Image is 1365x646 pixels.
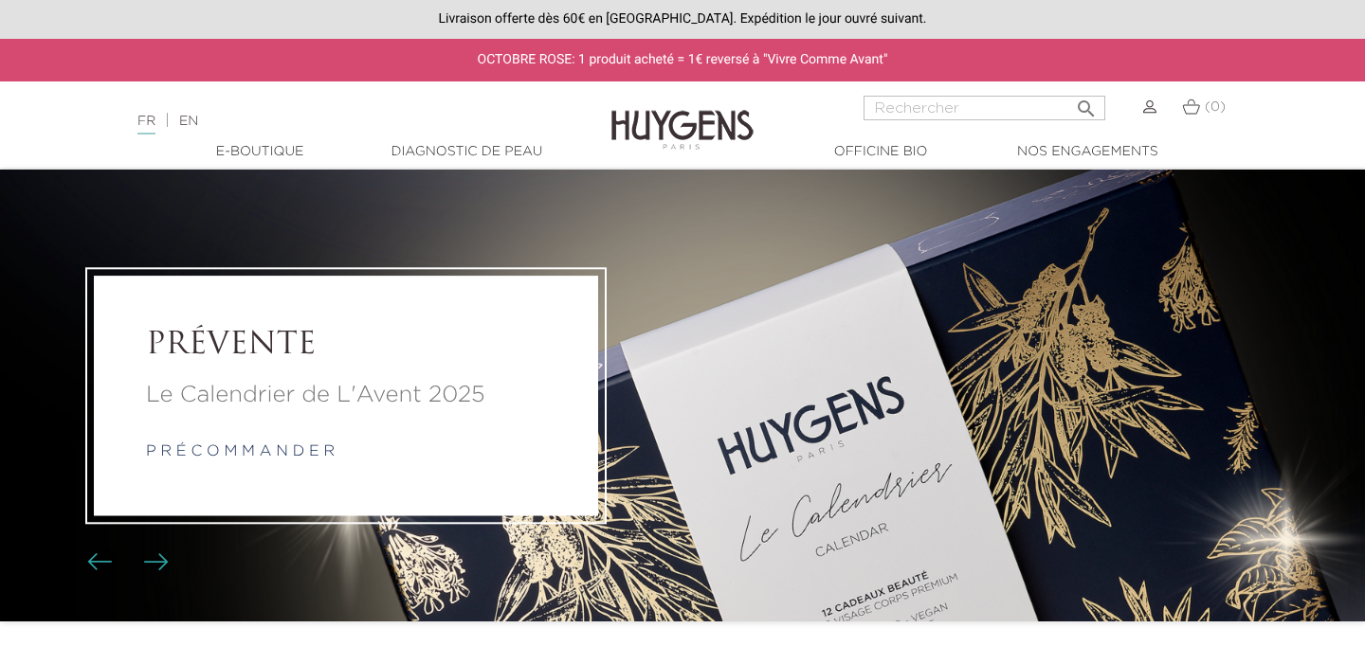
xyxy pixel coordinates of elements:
a: Nos engagements [992,142,1182,162]
a: Diagnostic de peau [372,142,561,162]
img: Huygens [611,80,754,153]
div: Boutons du carrousel [95,548,156,577]
a: EN [179,115,198,128]
input: Rechercher [864,96,1105,120]
a: p r é c o m m a n d e r [146,444,335,459]
a: Le Calendrier de L'Avent 2025 [146,378,546,412]
span: (0) [1205,100,1226,114]
button:  [1069,90,1103,116]
a: FR [137,115,155,135]
a: PRÉVENTE [146,328,546,364]
a: E-Boutique [165,142,355,162]
a: Officine Bio [786,142,975,162]
i:  [1075,92,1098,115]
div: | [128,110,555,133]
